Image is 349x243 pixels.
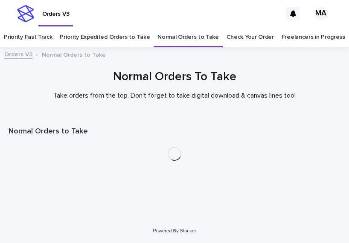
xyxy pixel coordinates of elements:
[314,7,328,20] div: MA
[4,49,32,59] a: Orders V3
[153,228,196,233] a: Powered By Stacker
[9,92,340,100] p: Take orders from the top. Don't forget to take digital download & canvas lines too!
[17,5,34,22] img: stacker-logo-s-only.png
[282,27,345,47] a: Freelancers in Progress
[157,27,219,47] a: Normal Orders to Take
[60,27,150,47] a: Priority Expedited Orders to Take
[42,49,106,59] p: Normal Orders to Take
[227,27,274,47] a: Check Your Order
[4,27,52,47] a: Priority Fast Track
[9,69,340,85] h1: Normal Orders To Take
[9,127,340,137] h1: Normal Orders to Take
